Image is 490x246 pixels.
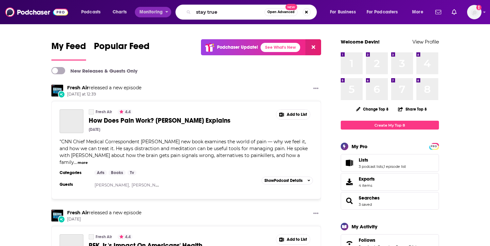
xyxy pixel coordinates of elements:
span: 4 items [359,183,375,188]
div: My Pro [352,143,368,149]
h3: Guests [60,182,89,187]
span: Charts [113,8,127,17]
a: Lists [359,157,406,163]
img: User Profile [467,5,481,19]
a: My Feed [51,41,86,61]
a: Fresh Air [89,109,94,114]
button: Show profile menu [467,5,481,19]
a: [PERSON_NAME], [95,183,130,187]
a: Arts [94,170,107,175]
p: Podchaser Update! [217,44,258,50]
a: 3 saved [359,202,372,207]
div: [DATE] [89,127,100,132]
span: Add to List [287,112,307,117]
span: For Business [330,8,356,17]
span: New [285,4,297,10]
a: See What's New [261,43,300,52]
a: Searches [359,195,380,201]
div: New Episode [58,216,65,223]
svg: Add a profile image [476,5,481,10]
a: PRO [430,144,438,149]
a: Fresh Air [67,85,89,91]
h3: released a new episode [67,210,141,216]
span: For Podcasters [367,8,398,17]
button: Open AdvancedNew [264,8,298,16]
span: PRO [430,144,438,149]
button: open menu [77,7,109,17]
span: Open Advanced [267,10,295,14]
button: Show More Button [276,235,310,244]
a: Fresh Air [96,109,112,114]
a: How Does Pain Work? Dr. Sanjay Gupta Explains [60,109,83,133]
button: 4.4 [118,234,133,239]
span: Exports [359,176,375,182]
a: Searches [343,196,356,205]
span: Popular Feed [94,41,150,56]
img: Fresh Air [51,210,63,221]
a: Show notifications dropdown [449,7,459,18]
a: Charts [108,7,131,17]
button: open menu [135,7,171,17]
input: Search podcasts, credits, & more... [193,7,264,17]
button: open menu [408,7,431,17]
span: ... [74,159,77,165]
a: Fresh Air [67,210,89,216]
span: Follows [359,237,375,243]
a: Exports [341,173,439,191]
a: Show notifications dropdown [433,7,444,18]
span: " [60,139,308,165]
a: Follows [359,237,418,243]
span: Logged in as sschroeder [467,5,481,19]
a: New Releases & Guests Only [51,67,137,74]
span: Searches [341,192,439,210]
a: Welcome Devin! [341,39,380,45]
a: Fresh Air [51,85,63,97]
span: Monitoring [139,8,163,17]
a: Fresh Air [96,234,112,239]
div: New Episode [58,91,65,98]
a: [PERSON_NAME] [132,183,166,187]
button: open menu [325,7,364,17]
a: Lists [343,158,356,167]
span: [DATE] [67,217,141,222]
a: 1 episode list [384,164,406,169]
span: [DATE] at 12:39 [67,92,141,97]
span: Add to List [287,237,307,242]
span: More [412,8,423,17]
button: 4.4 [118,109,133,114]
span: Podcasts [81,8,100,17]
a: View Profile [412,39,439,45]
a: 3 podcast lists [359,164,383,169]
span: My Feed [51,41,86,56]
button: Change Top 8 [352,105,393,113]
button: Show More Button [311,210,321,218]
a: Popular Feed [94,41,150,61]
a: Fresh Air [89,234,94,239]
span: CNN Chief Medical Correspondent [PERSON_NAME] new book examines the world of pain — why we feel i... [60,139,308,165]
h3: released a new episode [67,85,141,91]
span: How Does Pain Work? [PERSON_NAME] Explains [89,116,230,125]
span: Lists [359,157,368,163]
span: Lists [341,154,439,172]
button: Share Top 8 [398,103,427,115]
h3: Categories [60,170,89,175]
button: more [78,160,88,166]
img: Podchaser - Follow, Share and Rate Podcasts [5,6,68,18]
button: open menu [362,7,408,17]
a: Tv [127,170,136,175]
a: Create My Top 8 [341,121,439,130]
div: My Activity [352,223,377,230]
div: Search podcasts, credits, & more... [182,5,323,20]
span: Exports [343,177,356,186]
button: ShowPodcast Details [262,177,313,184]
button: Show More Button [311,85,321,93]
span: Show Podcast Details [264,178,302,183]
a: Books [108,170,126,175]
button: Show More Button [276,110,310,119]
a: How Does Pain Work? [PERSON_NAME] Explains [89,116,248,125]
